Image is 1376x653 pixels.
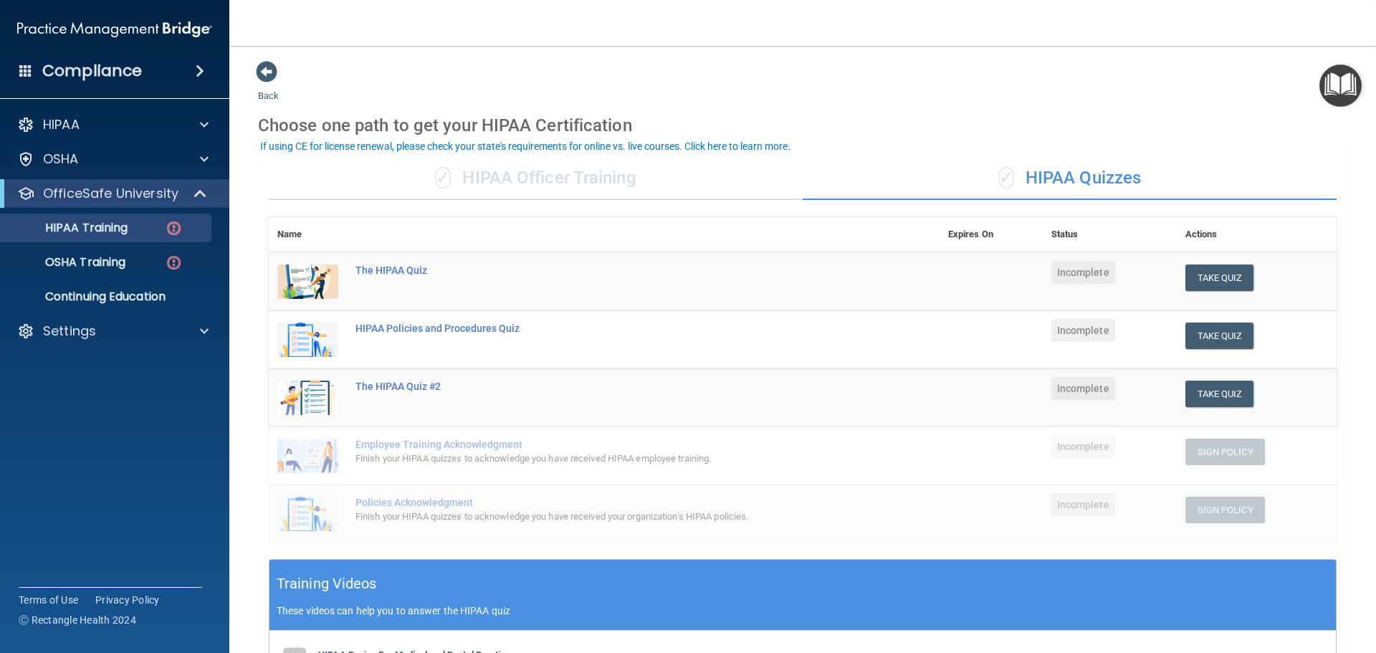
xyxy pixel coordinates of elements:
[165,254,183,272] img: danger-circle.6113f641.png
[9,221,128,235] p: HIPAA Training
[355,381,868,392] div: The HIPAA Quiz #2
[1051,435,1115,458] span: Incomplete
[43,323,96,340] p: Settings
[1319,65,1362,107] button: Open Resource Center
[1177,217,1337,252] th: Actions
[803,157,1337,200] div: HIPAA Quizzes
[355,497,868,508] div: Policies Acknowledgment
[17,116,209,133] a: HIPAA
[277,571,377,596] h5: Training Videos
[355,439,868,450] div: Employee Training Acknowledgment
[43,116,80,133] p: HIPAA
[1185,264,1254,291] button: Take Quiz
[165,219,183,237] img: danger-circle.6113f641.png
[17,15,212,44] img: PMB logo
[998,167,1014,189] span: ✓
[1185,497,1265,523] button: Sign Policy
[43,151,79,168] p: OSHA
[9,255,125,270] p: OSHA Training
[1185,381,1254,407] button: Take Quiz
[269,157,803,200] div: HIPAA Officer Training
[17,151,209,168] a: OSHA
[1051,377,1115,400] span: Incomplete
[1051,261,1115,284] span: Incomplete
[1051,319,1115,342] span: Incomplete
[43,185,178,202] p: OfficeSafe University
[17,323,209,340] a: Settings
[940,217,1043,252] th: Expires On
[17,185,208,202] a: OfficeSafe University
[355,508,868,525] div: Finish your HIPAA quizzes to acknowledge you have received your organization’s HIPAA policies.
[1043,217,1177,252] th: Status
[19,593,78,607] a: Terms of Use
[260,141,790,151] div: If using CE for license renewal, please check your state's requirements for online vs. live cours...
[355,264,868,276] div: The HIPAA Quiz
[1185,439,1265,465] button: Sign Policy
[435,167,451,189] span: ✓
[1051,493,1115,516] span: Incomplete
[269,217,347,252] th: Name
[95,593,160,607] a: Privacy Policy
[19,613,136,627] span: Ⓒ Rectangle Health 2024
[277,605,1329,616] p: These videos can help you to answer the HIPAA quiz
[1185,323,1254,349] button: Take Quiz
[9,290,205,304] p: Continuing Education
[258,73,279,101] a: Back
[258,105,1347,146] div: Choose one path to get your HIPAA Certification
[258,139,793,153] button: If using CE for license renewal, please check your state's requirements for online vs. live cours...
[355,450,868,467] div: Finish your HIPAA quizzes to acknowledge you have received HIPAA employee training.
[355,323,868,334] div: HIPAA Policies and Procedures Quiz
[42,61,142,81] h4: Compliance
